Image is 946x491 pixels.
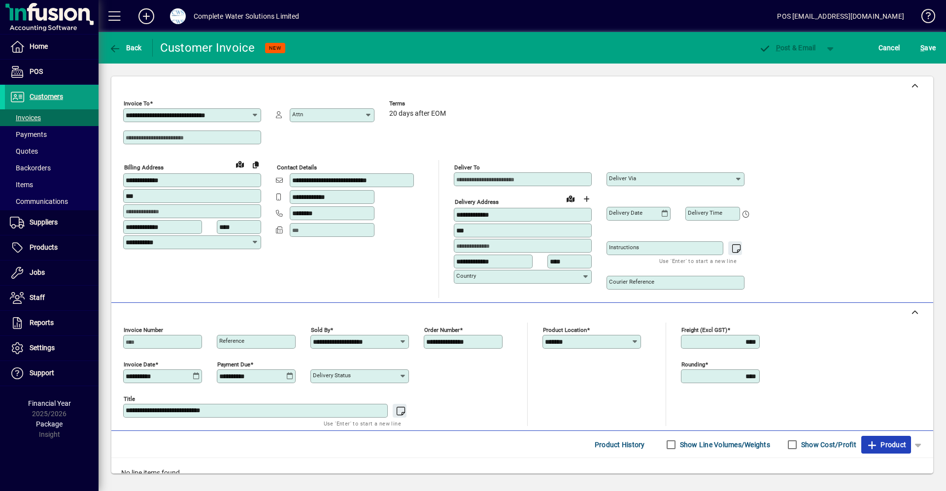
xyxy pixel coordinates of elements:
mat-label: Deliver To [454,164,480,171]
a: Staff [5,286,99,310]
span: Product [866,437,906,453]
span: Payments [10,131,47,138]
span: Home [30,42,48,50]
a: Support [5,361,99,386]
span: ave [920,40,936,56]
span: Invoices [10,114,41,122]
mat-label: Country [456,272,476,279]
span: Settings [30,344,55,352]
span: Suppliers [30,218,58,226]
button: Post & Email [754,39,821,57]
mat-label: Delivery time [688,209,722,216]
span: Package [36,420,63,428]
mat-label: Title [124,395,135,402]
mat-hint: Use 'Enter' to start a new line [659,255,737,266]
button: Copy to Delivery address [248,157,264,172]
button: Product [861,436,911,454]
mat-label: Product location [543,327,587,333]
div: No line items found [111,458,933,488]
mat-label: Invoice To [124,100,150,107]
a: Communications [5,193,99,210]
span: Backorders [10,164,51,172]
a: Products [5,235,99,260]
mat-hint: Use 'Enter' to start a new line [324,418,401,429]
mat-label: Order number [424,327,460,333]
button: Back [106,39,144,57]
a: Knowledge Base [914,2,934,34]
span: 20 days after EOM [389,110,446,118]
mat-label: Delivery date [609,209,642,216]
div: POS [EMAIL_ADDRESS][DOMAIN_NAME] [777,8,904,24]
button: Profile [162,7,194,25]
a: View on map [563,191,578,206]
a: View on map [232,156,248,172]
span: Customers [30,93,63,100]
span: Reports [30,319,54,327]
div: Customer Invoice [160,40,255,56]
mat-label: Invoice date [124,361,155,368]
span: Communications [10,197,68,205]
a: Reports [5,311,99,335]
span: Quotes [10,147,38,155]
mat-label: Payment due [217,361,250,368]
span: S [920,44,924,52]
mat-label: Reference [219,337,244,344]
button: Add [131,7,162,25]
label: Show Line Volumes/Weights [678,440,770,450]
app-page-header-button: Back [99,39,153,57]
button: Product History [591,436,649,454]
a: Payments [5,126,99,143]
span: Products [30,243,58,251]
a: Items [5,176,99,193]
a: Invoices [5,109,99,126]
span: Back [109,44,142,52]
span: Financial Year [28,399,71,407]
a: Home [5,34,99,59]
span: Terms [389,100,448,107]
span: Staff [30,294,45,301]
span: NEW [269,45,281,51]
label: Show Cost/Profit [799,440,856,450]
button: Cancel [876,39,903,57]
mat-label: Instructions [609,244,639,251]
a: Jobs [5,261,99,285]
span: P [776,44,780,52]
a: POS [5,60,99,84]
mat-label: Courier Reference [609,278,654,285]
mat-label: Rounding [681,361,705,368]
mat-label: Sold by [311,327,330,333]
span: Product History [595,437,645,453]
mat-label: Delivery status [313,372,351,379]
mat-label: Deliver via [609,175,636,182]
a: Backorders [5,160,99,176]
button: Save [918,39,938,57]
a: Settings [5,336,99,360]
mat-label: Freight (excl GST) [681,327,727,333]
span: Cancel [878,40,900,56]
button: Choose address [578,191,594,207]
span: Items [10,181,33,189]
span: ost & Email [759,44,816,52]
mat-label: Invoice number [124,327,163,333]
span: POS [30,67,43,75]
a: Suppliers [5,210,99,235]
mat-label: Attn [292,111,303,118]
div: Complete Water Solutions Limited [194,8,300,24]
span: Support [30,369,54,377]
span: Jobs [30,268,45,276]
a: Quotes [5,143,99,160]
